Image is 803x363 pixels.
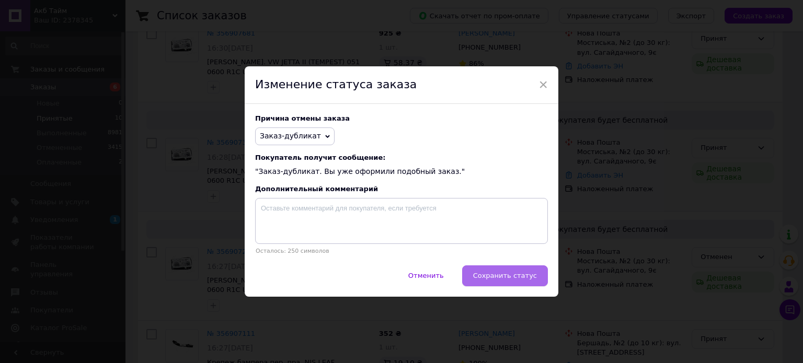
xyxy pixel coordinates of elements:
span: Отменить [408,272,444,279]
span: Покупатель получит сообщение: [255,154,548,161]
span: Заказ-дубликат [260,132,321,140]
span: × [538,76,548,93]
div: Изменение статуса заказа [245,66,558,104]
p: Осталось: 250 символов [255,248,548,254]
button: Сохранить статус [462,265,548,286]
div: Дополнительный комментарий [255,185,548,193]
span: Сохранить статус [473,272,537,279]
div: Причина отмены заказа [255,114,548,122]
div: "Заказ-дубликат. Вы уже оформили подобный заказ." [255,154,548,177]
button: Отменить [397,265,455,286]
